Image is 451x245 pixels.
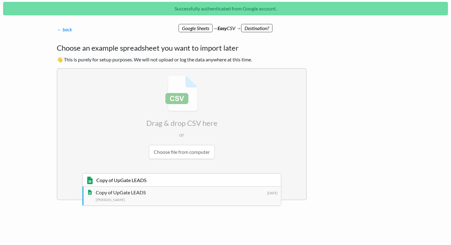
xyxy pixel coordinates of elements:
div: Copy of UpGate LEADS [96,189,277,196]
div: [DATE] [267,190,277,196]
a: ← back [57,26,72,32]
div: [PERSON_NAME] [96,196,277,203]
h4: Choose an example spreadsheet you want to import later [57,42,307,53]
p: 👋 This is purely for setup purposes. We will not upload or log the data anywhere at this time. [57,56,307,63]
div: → CSV → [51,18,400,32]
input: Click & type here to search your Google Sheets [82,173,281,187]
iframe: Drift Widget Chat Controller [420,214,444,238]
p: Successfully authenticated from Google account. [3,2,448,15]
